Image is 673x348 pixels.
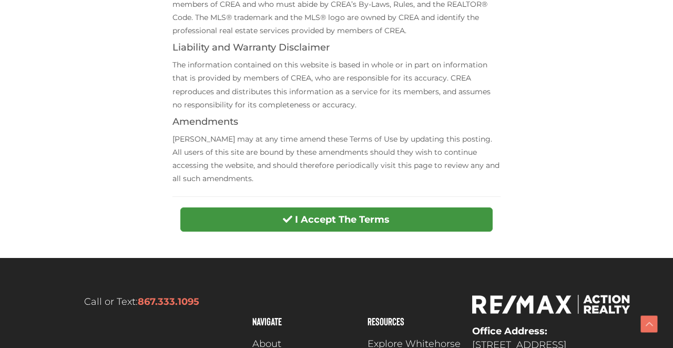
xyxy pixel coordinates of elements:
h4: Liability and Warranty Disclaimer [172,43,500,53]
p: The information contained on this website is based in whole or in part on information that is pro... [172,58,500,112]
p: [PERSON_NAME] may at any time amend these Terms of Use by updating this posting. All users of thi... [172,133,500,186]
strong: I Accept The Terms [295,214,390,225]
h4: Resources [368,316,462,326]
button: I Accept The Terms [180,207,492,232]
h4: Navigate [252,316,357,326]
a: 867.333.1095 [138,296,199,307]
strong: Office Address: [472,325,547,337]
h4: Amendments [172,117,500,127]
p: Call or Text: [42,295,242,309]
